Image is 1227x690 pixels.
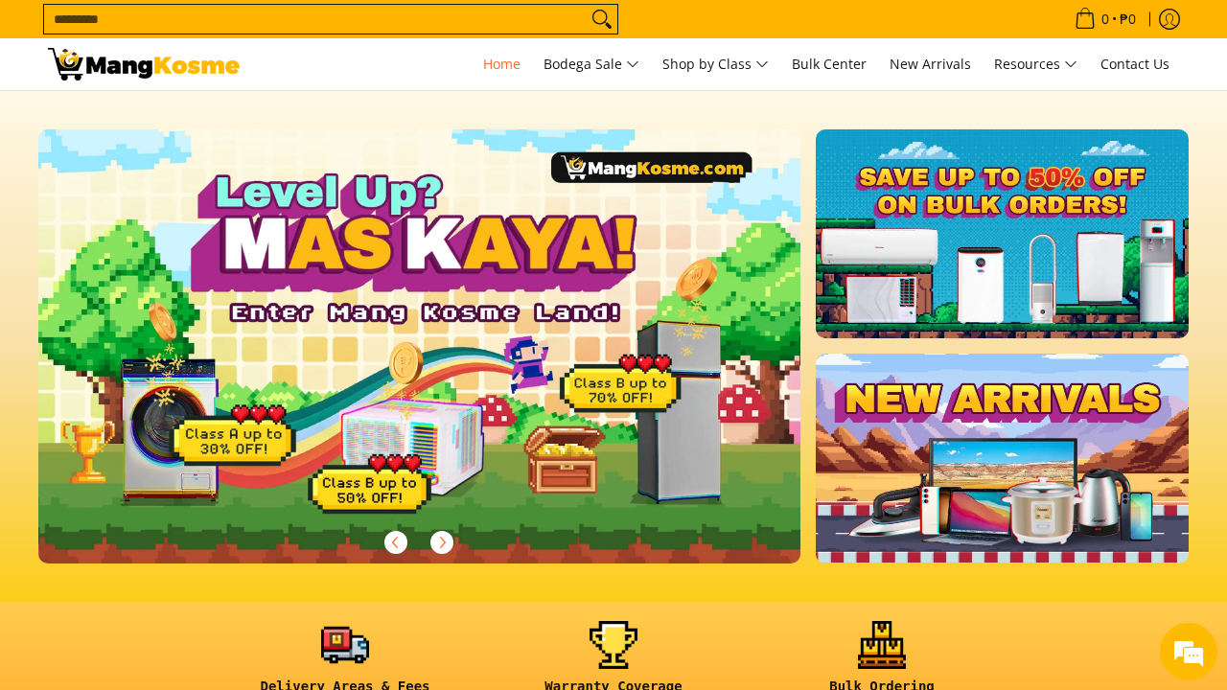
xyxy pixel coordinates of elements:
[984,38,1087,90] a: Resources
[792,55,867,73] span: Bulk Center
[880,38,981,90] a: New Arrivals
[421,521,463,563] button: Next
[375,521,417,563] button: Previous
[1117,12,1139,26] span: ₱0
[662,53,769,77] span: Shop by Class
[544,53,639,77] span: Bodega Sale
[259,38,1179,90] nav: Main Menu
[1099,12,1112,26] span: 0
[474,38,530,90] a: Home
[534,38,649,90] a: Bodega Sale
[653,38,778,90] a: Shop by Class
[1100,55,1169,73] span: Contact Us
[890,55,971,73] span: New Arrivals
[1091,38,1179,90] a: Contact Us
[483,55,521,73] span: Home
[1069,9,1142,30] span: •
[994,53,1077,77] span: Resources
[782,38,876,90] a: Bulk Center
[587,5,617,34] button: Search
[48,48,240,80] img: Mang Kosme: Your Home Appliances Warehouse Sale Partner!
[38,129,800,563] img: Gaming desktop banner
